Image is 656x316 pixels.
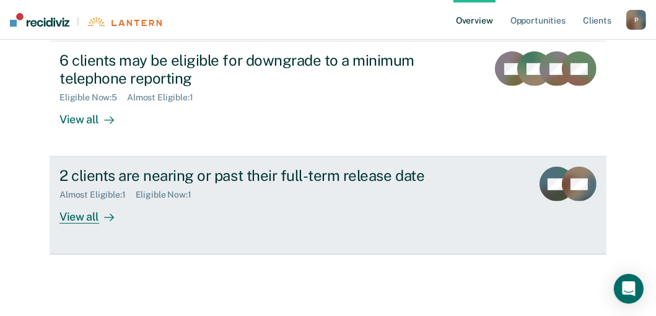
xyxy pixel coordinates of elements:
div: 6 clients may be eligible for downgrade to a minimum telephone reporting [59,51,478,87]
div: Open Intercom Messenger [614,274,644,304]
a: 6 clients may be eligible for downgrade to a minimum telephone reportingEligible Now:5Almost Elig... [50,42,606,157]
div: Eligible Now : 1 [136,190,201,200]
button: P [626,10,646,30]
div: Almost Eligible : 1 [127,92,203,103]
a: | [10,13,162,27]
a: 2 clients are nearing or past their full-term release dateAlmost Eligible:1Eligible Now:1View all [50,157,606,254]
div: Eligible Now : 5 [59,92,127,103]
img: Lantern [87,17,162,27]
div: View all [59,200,129,224]
div: 2 clients are nearing or past their full-term release date [59,167,494,185]
img: Recidiviz [10,13,69,27]
span: | [69,16,87,27]
div: Almost Eligible : 1 [59,190,136,200]
div: View all [59,103,129,127]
